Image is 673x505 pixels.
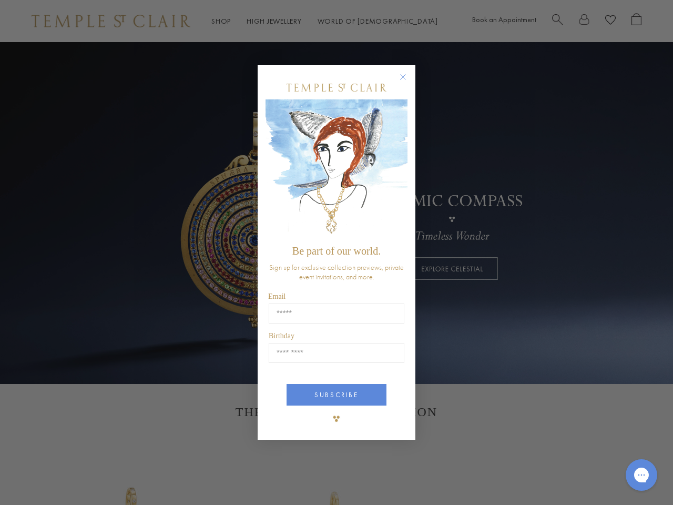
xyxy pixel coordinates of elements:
span: Birthday [269,332,294,340]
input: Email [269,304,404,324]
span: Be part of our world. [292,245,381,257]
iframe: Gorgias live chat messenger [620,456,662,494]
button: Close dialog [402,76,415,89]
span: Email [268,292,285,300]
img: Temple St. Clair [287,84,386,92]
img: c4a9eb12-d91a-4d4a-8ee0-386386f4f338.jpeg [266,99,407,240]
button: SUBSCRIBE [287,384,386,406]
img: TSC [326,408,347,429]
span: Sign up for exclusive collection previews, private event invitations, and more. [269,262,404,281]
